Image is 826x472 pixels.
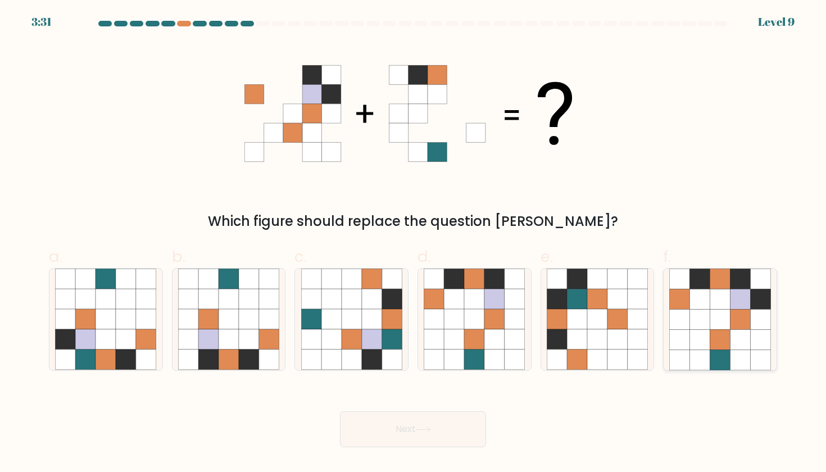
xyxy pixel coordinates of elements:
[49,246,62,267] span: a.
[758,13,795,30] div: Level 9
[56,211,770,232] div: Which figure should replace the question [PERSON_NAME]?
[663,246,671,267] span: f.
[340,411,486,447] button: Next
[172,246,185,267] span: b.
[417,246,431,267] span: d.
[541,246,553,267] span: e.
[294,246,307,267] span: c.
[31,13,52,30] div: 3:31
